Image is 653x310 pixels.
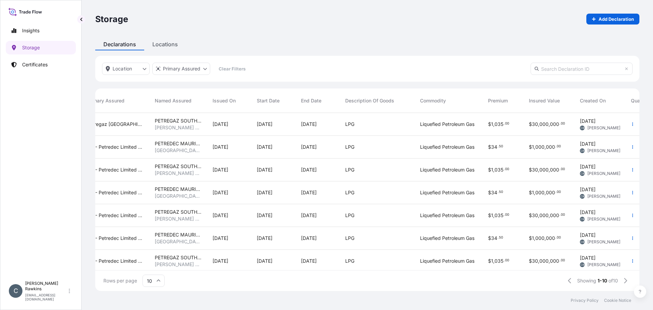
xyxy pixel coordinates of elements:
[557,191,561,193] span: 00
[545,190,546,195] span: ,
[580,163,596,170] span: [DATE]
[539,259,549,263] span: 000
[213,166,228,173] span: [DATE]
[420,97,446,104] span: Commodity
[493,213,495,218] span: ,
[604,298,631,303] a: Cookie Notice
[301,212,317,219] span: [DATE]
[345,166,354,173] span: LPG
[345,258,354,264] span: LPG
[155,117,202,124] span: PETREGAZ SOUTH AFRICA PTY LTD
[257,189,272,196] span: [DATE]
[345,144,354,150] span: LPG
[102,63,150,75] button: location Filter options
[538,259,539,263] span: ,
[155,124,202,131] span: [PERSON_NAME] Bay, [PERSON_NAME][GEOGRAPHIC_DATA], [GEOGRAPHIC_DATA]
[581,216,584,223] span: CR
[581,193,584,200] span: CR
[580,141,596,147] span: [DATE]
[598,277,607,284] span: 1-10
[555,236,556,239] span: .
[22,61,48,68] p: Certificates
[529,259,532,263] span: $
[539,122,549,127] span: 000
[25,281,67,292] p: [PERSON_NAME] Rawkins
[420,121,474,128] span: Liquefied Petroleum Gas
[499,145,503,148] span: 50
[155,97,191,104] span: Named Assured
[155,209,202,215] span: PETREGAZ SOUTH AFRICA PTY LTD
[301,258,317,264] span: [DATE]
[155,170,202,177] span: [PERSON_NAME] Bay, [PERSON_NAME][GEOGRAPHIC_DATA], [GEOGRAPHIC_DATA]
[87,97,124,104] span: Primary Assured
[571,298,599,303] a: Privacy Policy
[631,97,650,104] span: Quantity
[155,186,202,193] span: PETREDEC MAURITIUS LTD
[532,122,538,127] span: 30
[532,259,538,263] span: 30
[491,236,497,241] span: 34
[345,212,354,219] span: LPG
[155,261,202,268] span: [PERSON_NAME] Bay, [PERSON_NAME][GEOGRAPHIC_DATA], [GEOGRAPHIC_DATA]
[155,193,202,199] span: [GEOGRAPHIC_DATA], [GEOGRAPHIC_DATA], [GEOGRAPHIC_DATA]
[599,16,634,22] p: Add Declaration
[534,236,535,241] span: ,
[535,236,545,241] span: 000
[95,38,144,50] div: Declarations
[549,122,550,127] span: ,
[493,167,495,172] span: ,
[152,63,210,75] button: distributor Filter options
[495,259,503,263] span: 035
[550,167,559,172] span: 000
[491,122,493,127] span: 1
[557,145,561,148] span: 00
[577,277,596,284] span: Showing
[144,38,186,50] div: Locations
[555,145,556,148] span: .
[559,214,560,216] span: .
[587,148,620,153] span: [PERSON_NAME]
[499,191,503,193] span: 50
[580,118,596,125] span: [DATE]
[559,168,560,170] span: .
[532,190,534,195] span: 1
[301,235,317,242] span: [DATE]
[491,190,497,195] span: 34
[155,238,202,245] span: [GEOGRAPHIC_DATA], [GEOGRAPHIC_DATA], [GEOGRAPHIC_DATA]
[113,65,132,72] p: Location
[581,170,584,177] span: CR
[504,259,505,262] span: .
[301,166,317,173] span: [DATE]
[505,214,509,216] span: 00
[488,236,491,241] span: $
[504,123,505,125] span: .
[257,235,272,242] span: [DATE]
[87,258,144,264] span: HQ - Petredec Limited and/or Carib LPG Trading Ltd
[587,171,620,176] span: [PERSON_NAME]
[155,140,202,147] span: PETREDEC MAURITIUS LTD
[581,125,584,131] span: CR
[491,259,493,263] span: 1
[488,167,491,172] span: $
[213,63,251,74] button: Clear Filters
[213,121,228,128] span: [DATE]
[559,259,560,262] span: .
[14,288,18,294] span: C
[580,255,596,261] span: [DATE]
[529,145,532,149] span: $
[498,145,499,148] span: .
[539,167,549,172] span: 000
[213,144,228,150] span: [DATE]
[608,277,618,284] span: of 10
[504,168,505,170] span: .
[559,123,560,125] span: .
[22,27,39,34] p: Insights
[155,215,202,222] span: [PERSON_NAME] Bay, [PERSON_NAME][GEOGRAPHIC_DATA], [GEOGRAPHIC_DATA]
[420,212,474,219] span: Liquefied Petroleum Gas
[22,44,40,51] p: Storage
[87,166,144,173] span: HQ - Petredec Limited and/or Carib LPG Trading Ltd
[505,123,509,125] span: 00
[549,167,550,172] span: ,
[87,212,144,219] span: HQ - Petredec Limited and/or Carib LPG Trading Ltd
